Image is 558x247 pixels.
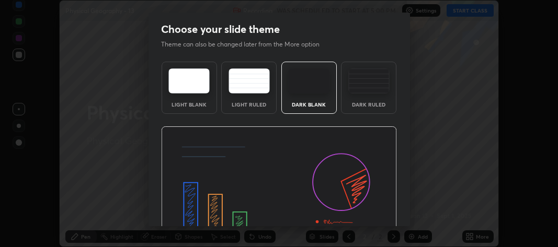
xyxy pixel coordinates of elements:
[229,68,270,93] img: lightRuledTheme.5fabf969.svg
[228,102,270,107] div: Light Ruled
[288,68,329,93] img: darkTheme.f0cc69e5.svg
[168,102,210,107] div: Light Blank
[288,102,330,107] div: Dark Blank
[168,68,210,93] img: lightTheme.e5ed3b09.svg
[161,22,280,36] h2: Choose your slide theme
[348,102,390,107] div: Dark Ruled
[161,40,331,49] p: Theme can also be changed later from the More option
[348,68,390,93] img: darkRuledTheme.de295e13.svg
